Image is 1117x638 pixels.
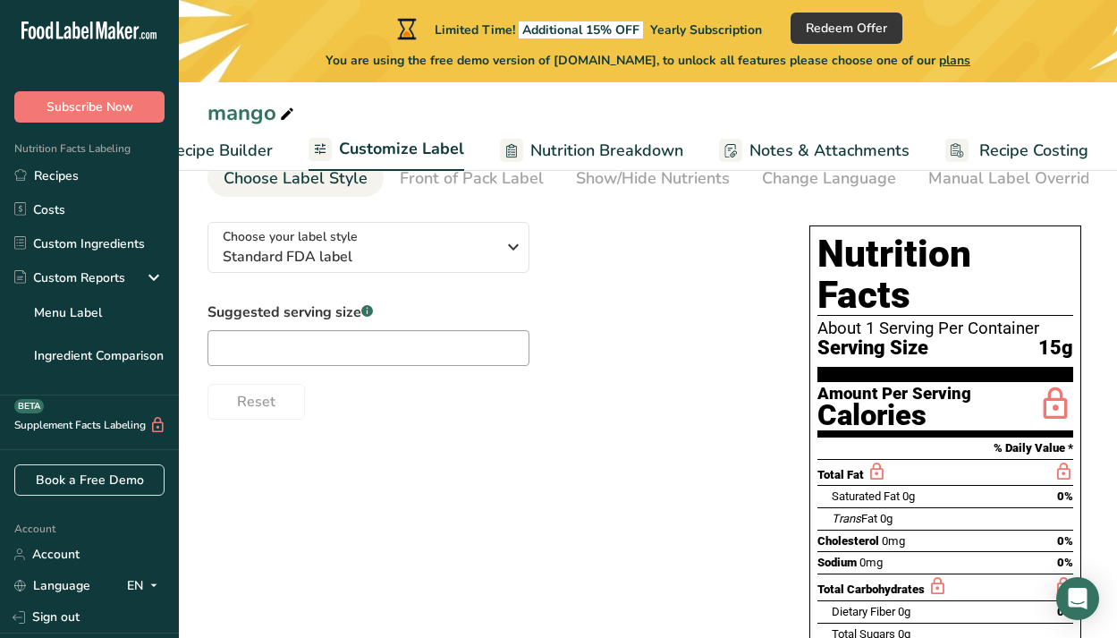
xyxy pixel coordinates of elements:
div: BETA [14,399,44,413]
span: Recipe Builder [165,139,273,163]
span: Redeem Offer [806,19,887,38]
button: Reset [207,384,305,420]
span: Sodium [817,556,857,569]
section: % Daily Value * [817,438,1073,459]
h1: Nutrition Facts [817,234,1073,316]
span: Standard FDA label [223,246,495,268]
div: Amount Per Serving [817,386,971,403]
a: Language [14,570,90,601]
a: Recipe Builder [131,131,273,171]
span: Subscribe Now [47,98,133,116]
label: Suggested serving size [207,302,529,323]
span: Dietary Fiber [832,605,895,618]
span: Choose your label style [223,227,358,246]
span: Serving Size [817,337,928,360]
span: 0% [1057,534,1073,548]
div: About 1 Serving Per Container [817,319,1073,337]
button: Choose your label style Standard FDA label [207,222,529,273]
div: Calories [817,403,971,429]
span: plans [939,52,970,69]
span: 0% [1057,489,1073,503]
div: Change Language [762,166,896,191]
a: Recipe Costing [945,131,1088,171]
span: Fat [832,512,877,525]
span: Cholesterol [817,534,879,548]
span: Recipe Costing [979,139,1088,163]
div: mango [207,97,298,129]
span: 0mg [859,556,883,569]
i: Trans [832,512,861,525]
div: EN [127,575,165,597]
span: Notes & Attachments [749,139,910,163]
a: Customize Label [309,129,464,172]
div: Choose Label Style [224,166,368,191]
span: Additional 15% OFF [519,21,643,38]
span: Nutrition Breakdown [530,139,683,163]
a: Nutrition Breakdown [500,131,683,171]
span: 0mg [882,534,905,548]
span: Reset [237,391,275,413]
div: Manual Label Override [928,166,1099,191]
span: Customize Label [339,137,464,161]
span: 0g [898,605,910,618]
span: Saturated Fat [832,489,900,503]
span: 0g [902,489,915,503]
span: 0g [880,512,893,525]
span: You are using the free demo version of [DOMAIN_NAME], to unlock all features please choose one of... [326,51,970,70]
span: 15g [1038,337,1073,360]
button: Subscribe Now [14,91,165,123]
span: Yearly Subscription [650,21,762,38]
span: Total Carbohydrates [817,583,925,596]
span: Total Fat [817,468,864,481]
a: Book a Free Demo [14,464,165,496]
span: 0% [1057,556,1073,569]
div: Custom Reports [14,268,125,287]
button: Redeem Offer [791,13,902,44]
div: Show/Hide Nutrients [576,166,730,191]
div: Open Intercom Messenger [1056,577,1099,620]
a: Notes & Attachments [719,131,910,171]
div: Front of Pack Label [400,166,544,191]
div: Limited Time! [393,18,762,39]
